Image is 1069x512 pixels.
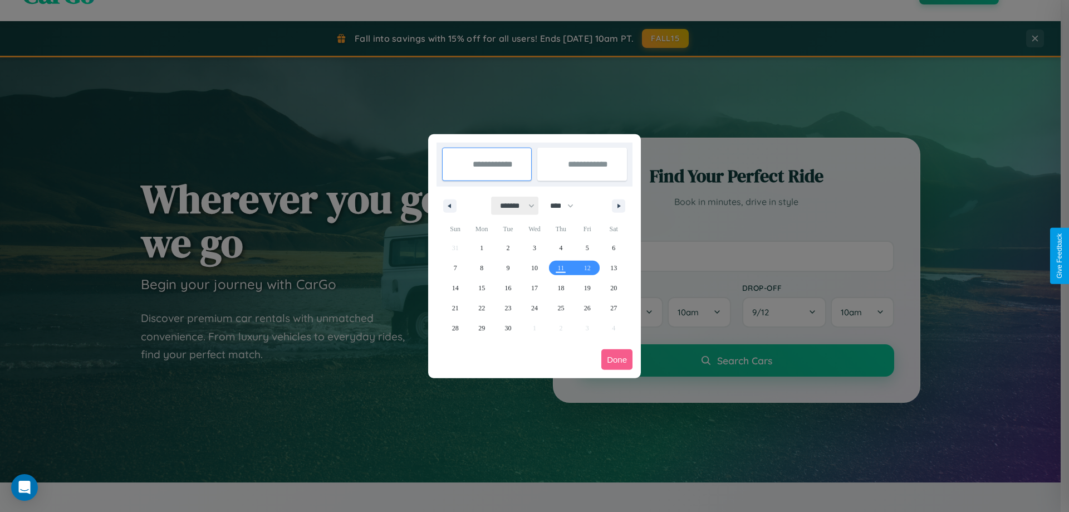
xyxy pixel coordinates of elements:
button: 14 [442,278,468,298]
button: Done [601,349,632,370]
span: 26 [584,298,591,318]
span: 5 [586,238,589,258]
div: Open Intercom Messenger [11,474,38,501]
span: 9 [507,258,510,278]
span: 1 [480,238,483,258]
span: Thu [548,220,574,238]
button: 20 [601,278,627,298]
button: 18 [548,278,574,298]
button: 13 [601,258,627,278]
span: 13 [610,258,617,278]
span: 17 [531,278,538,298]
span: 20 [610,278,617,298]
button: 1 [468,238,494,258]
span: 7 [454,258,457,278]
button: 5 [574,238,600,258]
span: 10 [531,258,538,278]
button: 30 [495,318,521,338]
button: 17 [521,278,547,298]
button: 28 [442,318,468,338]
span: Wed [521,220,547,238]
button: 21 [442,298,468,318]
span: Sun [442,220,468,238]
span: 2 [507,238,510,258]
button: 9 [495,258,521,278]
button: 4 [548,238,574,258]
button: 16 [495,278,521,298]
span: 6 [612,238,615,258]
button: 29 [468,318,494,338]
button: 15 [468,278,494,298]
button: 22 [468,298,494,318]
span: 3 [533,238,536,258]
span: 30 [505,318,512,338]
span: 8 [480,258,483,278]
div: Give Feedback [1056,233,1063,279]
span: 23 [505,298,512,318]
span: 14 [452,278,459,298]
button: 7 [442,258,468,278]
button: 23 [495,298,521,318]
button: 12 [574,258,600,278]
button: 11 [548,258,574,278]
button: 10 [521,258,547,278]
span: 11 [558,258,565,278]
span: 25 [557,298,564,318]
button: 6 [601,238,627,258]
span: 24 [531,298,538,318]
button: 26 [574,298,600,318]
span: Mon [468,220,494,238]
button: 24 [521,298,547,318]
span: 29 [478,318,485,338]
span: 21 [452,298,459,318]
span: 16 [505,278,512,298]
button: 25 [548,298,574,318]
span: Fri [574,220,600,238]
button: 3 [521,238,547,258]
span: 4 [559,238,562,258]
span: Sat [601,220,627,238]
span: 15 [478,278,485,298]
span: 22 [478,298,485,318]
span: 28 [452,318,459,338]
span: 18 [557,278,564,298]
span: 19 [584,278,591,298]
span: 12 [584,258,591,278]
span: Tue [495,220,521,238]
span: 27 [610,298,617,318]
button: 2 [495,238,521,258]
button: 27 [601,298,627,318]
button: 8 [468,258,494,278]
button: 19 [574,278,600,298]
